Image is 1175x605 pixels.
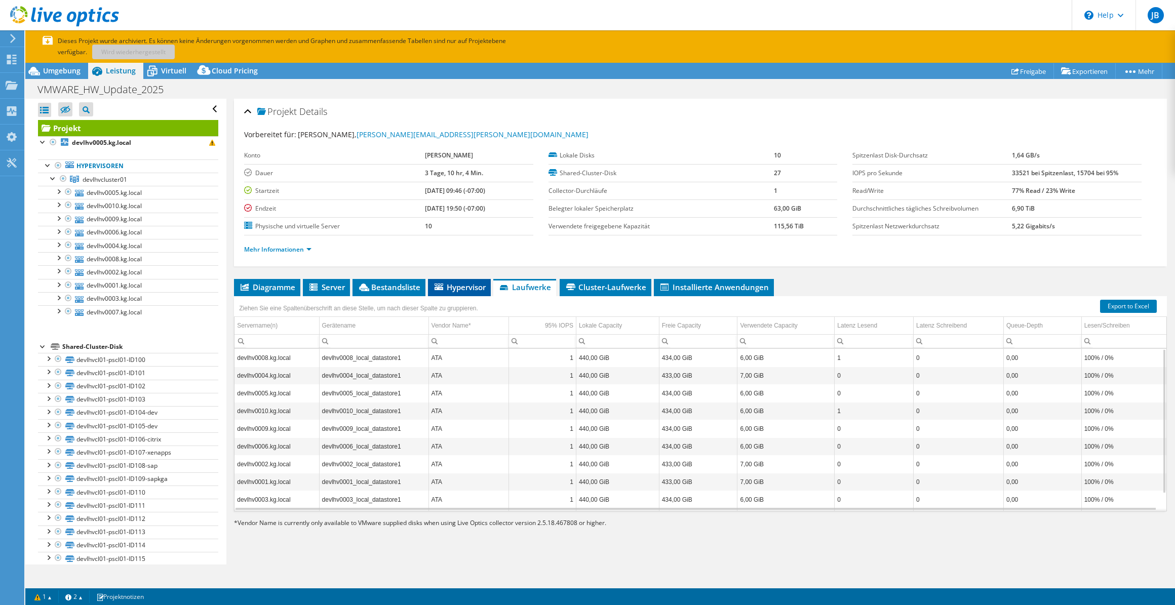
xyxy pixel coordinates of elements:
td: Column Servername(n), Value devlhv0010.kg.local [234,402,319,420]
a: devlhvcl01-pscl01-ID114 [38,539,218,552]
td: Column 95% IOPS, Value 1 [509,349,576,367]
td: Column Servername(n), Value devlhv0005.kg.local [234,384,319,402]
td: Column Vendor Name*, Value ATA [428,367,509,384]
td: Column 95% IOPS, Value 1 [509,367,576,384]
a: devlhvcl01-pscl01-ID107-xenapps [38,446,218,459]
a: devlhv0005.kg.local [38,136,218,149]
td: Column Freie Capacity, Value 433,00 GiB [659,455,737,473]
a: devlhv0008.kg.local [38,252,218,265]
td: Column Queue-Depth, Filter cell [1003,334,1081,348]
td: Column Servername(n), Value devlhv0004.kg.local [234,367,319,384]
td: Column Latenz Schreibend, Value 0 [914,402,1004,420]
div: Shared-Cluster-Disk [62,341,218,353]
td: Column 95% IOPS, Value 1 [509,473,576,491]
a: [PERSON_NAME][EMAIL_ADDRESS][PERSON_NAME][DOMAIN_NAME] [357,130,589,139]
td: Column Vendor Name*, Value ATA [428,420,509,437]
td: Column Lokale Capacity, Filter cell [576,334,659,348]
a: Export to Excel [1100,300,1157,313]
td: Latenz Schreibend Column [914,317,1004,335]
div: Ziehen Sie eine Spaltenüberschrift an diese Stelle, um nach dieser Spalte zu gruppieren. [237,301,481,315]
td: Column Latenz Schreibend, Value 0 [914,367,1004,384]
td: Column Latenz Lesend, Value 0 [835,455,914,473]
a: devlhv0002.kg.local [38,265,218,278]
td: Column Vendor Name*, Value ATA [428,402,509,420]
td: Column Gerätename, Value devlhv0009_local_datastore1 [319,420,428,437]
label: Endzeit [244,204,425,214]
b: 3 Tage, 10 hr, 4 Min. [425,169,483,177]
span: Server [308,282,345,292]
td: Column Verwendete Capacity, Value 6,00 GiB [737,437,835,455]
td: Column Servername(n), Value devlhv0009.kg.local [234,420,319,437]
span: Laufwerke [498,282,551,292]
td: Column Verwendete Capacity, Value 7,00 GiB [737,367,835,384]
td: Column 95% IOPS, Value 1 [509,420,576,437]
div: Freie Capacity [662,319,701,332]
td: Column Verwendete Capacity, Value 7,00 GiB [737,473,835,491]
b: [DATE] 19:50 (-07:00) [425,204,485,213]
a: Projekt [38,120,218,136]
td: Column Vendor Name*, Value ATA [428,491,509,508]
td: Column Lesen/Schreiben, Value 100% / 0% [1081,402,1166,420]
td: Column Gerätename, Value devlhv0004_local_datastore1 [319,367,428,384]
b: 10 [425,222,432,230]
td: Column Vendor Name*, Filter cell [428,334,509,348]
b: 10 [774,151,781,159]
td: Column Lesen/Schreiben, Value 100% / 0% [1081,349,1166,367]
td: Queue-Depth Column [1003,317,1081,335]
div: Latenz Lesend [837,319,877,332]
td: Column Gerätename, Value devlhv0005_local_datastore1 [319,384,428,402]
td: Column Lesen/Schreiben, Value 100% / 0% [1081,455,1166,473]
div: Verwendete Capacity [740,319,797,332]
td: Column 95% IOPS, Value 1 [509,455,576,473]
a: Mehr [1115,63,1162,79]
a: devlhvcluster01 [38,173,218,186]
a: devlhvcl01-pscl01-ID101 [38,366,218,379]
b: devlhv0005.kg.local [72,138,131,147]
a: devlhvcl01-pscl01-ID106-citrix [38,432,218,446]
td: Column Queue-Depth, Value 0,00 [1003,349,1081,367]
td: Column Lokale Capacity, Value 440,00 GiB [576,491,659,508]
div: Vendor Name* [432,319,471,332]
td: Column Latenz Schreibend, Value 0 [914,491,1004,508]
td: Column Lokale Capacity, Value 440,00 GiB [576,437,659,455]
a: Mehr Informationen [244,245,311,254]
td: Column Freie Capacity, Value 434,00 GiB [659,402,737,420]
td: Column Latenz Schreibend, Value 0 [914,455,1004,473]
td: Column Gerätename, Value devlhv0003_local_datastore1 [319,491,428,508]
td: Column Verwendete Capacity, Value 6,00 GiB [737,384,835,402]
label: Lokale Disks [549,150,774,160]
td: Column Gerätename, Filter cell [319,334,428,348]
label: Shared-Cluster-Disk [549,168,774,178]
td: Column Lokale Capacity, Value 440,00 GiB [576,420,659,437]
td: Column Vendor Name*, Value ATA [428,473,509,491]
td: Column Queue-Depth, Value 0,00 [1003,473,1081,491]
a: devlhv0010.kg.local [38,199,218,212]
td: Column Freie Capacity, Value 434,00 GiB [659,420,737,437]
td: Column Servername(n), Value devlhv0001.kg.local [234,473,319,491]
td: Column Lesen/Schreiben, Value 100% / 0% [1081,420,1166,437]
td: Column Latenz Schreibend, Value 0 [914,420,1004,437]
a: devlhv0006.kg.local [38,226,218,239]
label: Dauer [244,168,425,178]
td: Verwendete Capacity Column [737,317,835,335]
td: Column Verwendete Capacity, Value 6,00 GiB [737,402,835,420]
a: devlhv0001.kg.local [38,279,218,292]
label: Konto [244,150,425,160]
b: 77% Read / 23% Write [1012,186,1075,195]
span: Diagramme [239,282,295,292]
td: Column Latenz Lesend, Value 0 [835,437,914,455]
td: Column Lokale Capacity, Value 440,00 GiB [576,384,659,402]
span: JB [1148,7,1164,23]
td: Column Latenz Schreibend, Filter cell [914,334,1004,348]
label: Vorbereitet für: [244,130,296,139]
td: Column Servername(n), Value devlhv0002.kg.local [234,455,319,473]
a: Hypervisoren [38,159,218,173]
a: 2 [58,590,90,603]
span: Leistung [106,66,136,75]
td: Column Freie Capacity, Value 434,00 GiB [659,437,737,455]
span: Bestandsliste [358,282,420,292]
td: Column Gerätename, Value devlhv0002_local_datastore1 [319,455,428,473]
span: [PERSON_NAME], [298,130,589,139]
td: Column Lesen/Schreiben, Value 100% / 0% [1081,473,1166,491]
td: Column 95% IOPS, Value 1 [509,384,576,402]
